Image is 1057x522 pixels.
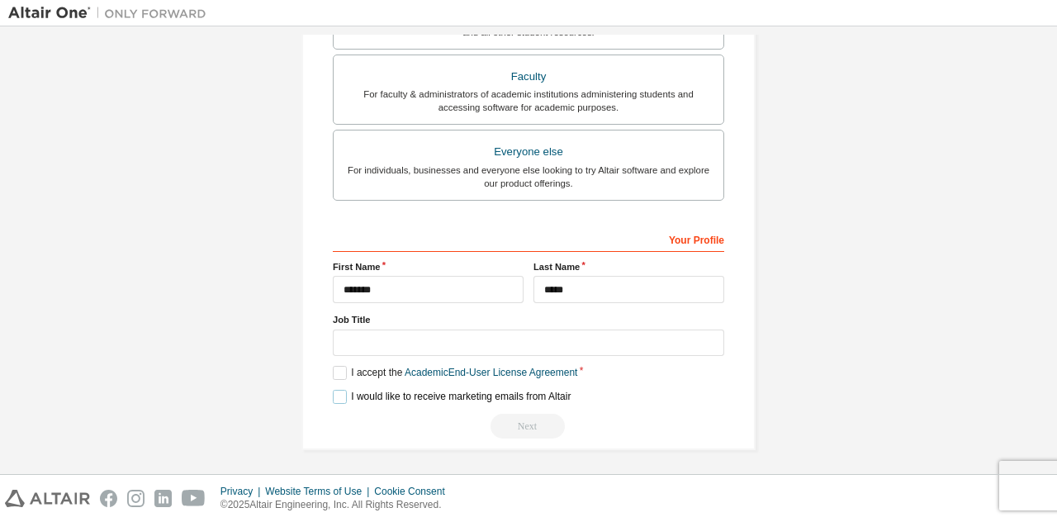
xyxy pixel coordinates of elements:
div: Your Profile [333,225,724,252]
div: For individuals, businesses and everyone else looking to try Altair software and explore our prod... [344,164,713,190]
a: Academic End-User License Agreement [405,367,577,378]
div: Read and acccept EULA to continue [333,414,724,439]
label: First Name [333,260,524,273]
div: Faculty [344,65,713,88]
img: linkedin.svg [154,490,172,507]
div: Cookie Consent [374,485,454,498]
img: facebook.svg [100,490,117,507]
label: Last Name [533,260,724,273]
div: Everyone else [344,140,713,164]
label: Job Title [333,313,724,326]
img: Altair One [8,5,215,21]
img: altair_logo.svg [5,490,90,507]
label: I accept the [333,366,577,380]
p: © 2025 Altair Engineering, Inc. All Rights Reserved. [220,498,455,512]
label: I would like to receive marketing emails from Altair [333,390,571,404]
img: youtube.svg [182,490,206,507]
div: Privacy [220,485,265,498]
img: instagram.svg [127,490,145,507]
div: Website Terms of Use [265,485,374,498]
div: For faculty & administrators of academic institutions administering students and accessing softwa... [344,88,713,114]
